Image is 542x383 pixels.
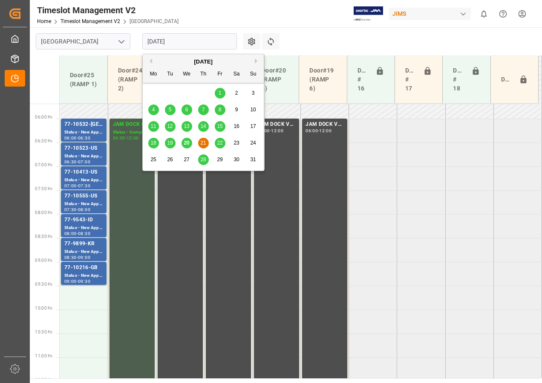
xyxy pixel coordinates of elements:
[319,129,332,133] div: 12:00
[215,104,225,115] div: Choose Friday, August 8th, 2025
[354,6,383,21] img: Exertis%20JAM%20-%20Email%20Logo.jpg_1722504956.jpg
[257,120,296,129] div: JAM DOCK VOLUME CONTROL
[255,58,260,64] button: Next Month
[165,138,176,148] div: Choose Tuesday, August 19th, 2025
[248,154,259,165] div: Choose Sunday, August 31st, 2025
[184,140,189,146] span: 20
[64,208,77,212] div: 07:30
[113,120,151,129] div: JAM DOCK CONTROL
[35,282,52,287] span: 09:30 Hr
[215,69,225,80] div: Fr
[219,90,222,96] span: 1
[148,104,159,115] div: Choose Monday, August 4th, 2025
[250,157,256,162] span: 31
[78,208,90,212] div: 08:00
[64,255,77,259] div: 08:30
[167,157,173,162] span: 26
[318,129,319,133] div: -
[198,104,209,115] div: Choose Thursday, August 7th, 2025
[182,138,192,148] div: Choose Wednesday, August 20th, 2025
[35,306,52,310] span: 10:00 Hr
[219,107,222,113] span: 8
[215,88,225,99] div: Choose Friday, August 1st, 2025
[474,4,493,23] button: show 0 new notifications
[64,248,103,255] div: Status - New Appointment
[113,129,151,136] div: Status - Completed
[64,192,103,200] div: 77-10555-US
[182,154,192,165] div: Choose Wednesday, August 27th, 2025
[64,177,103,184] div: Status - New Appointment
[217,157,222,162] span: 29
[184,123,189,129] span: 13
[167,140,173,146] span: 19
[169,107,172,113] span: 5
[234,157,239,162] span: 30
[217,140,222,146] span: 22
[148,154,159,165] div: Choose Monday, August 25th, 2025
[182,121,192,132] div: Choose Wednesday, August 13th, 2025
[234,140,239,146] span: 23
[231,104,242,115] div: Choose Saturday, August 9th, 2025
[248,121,259,132] div: Choose Sunday, August 17th, 2025
[37,18,51,24] a: Home
[389,6,474,22] button: JIMS
[64,129,103,136] div: Status - New Appointment
[64,184,77,188] div: 07:00
[77,184,78,188] div: -
[200,157,206,162] span: 28
[493,4,513,23] button: Help Center
[35,186,52,191] span: 07:30 Hr
[64,144,103,153] div: 77-10523-US
[127,136,139,140] div: 12:00
[148,69,159,80] div: Mo
[185,107,188,113] span: 6
[37,4,179,17] div: Timeslot Management V2
[165,104,176,115] div: Choose Tuesday, August 5th, 2025
[64,168,103,177] div: 77-10413-US
[165,121,176,132] div: Choose Tuesday, August 12th, 2025
[78,136,90,140] div: 06:30
[142,33,237,49] input: DD-MM-YYYY
[248,69,259,80] div: Su
[234,123,239,129] span: 16
[250,140,256,146] span: 24
[215,121,225,132] div: Choose Friday, August 15th, 2025
[182,69,192,80] div: We
[77,255,78,259] div: -
[35,258,52,263] span: 09:00 Hr
[78,255,90,259] div: 09:00
[64,160,77,164] div: 06:30
[202,107,205,113] span: 7
[167,123,173,129] span: 12
[270,129,271,133] div: -
[217,123,222,129] span: 15
[64,240,103,248] div: 77-9899-KR
[402,63,420,96] div: Doors # 17
[150,123,156,129] span: 11
[77,232,78,235] div: -
[36,33,130,49] input: Type to search/select
[248,138,259,148] div: Choose Sunday, August 24th, 2025
[231,88,242,99] div: Choose Saturday, August 2nd, 2025
[78,160,90,164] div: 07:00
[165,69,176,80] div: Tu
[235,107,238,113] span: 9
[66,67,101,92] div: Door#25 (RAMP 1)
[231,121,242,132] div: Choose Saturday, August 16th, 2025
[215,154,225,165] div: Choose Friday, August 29th, 2025
[77,136,78,140] div: -
[231,69,242,80] div: Sa
[150,157,156,162] span: 25
[64,200,103,208] div: Status - New Appointment
[64,216,103,224] div: 77-9543-ID
[184,157,189,162] span: 27
[148,121,159,132] div: Choose Monday, August 11th, 2025
[145,85,262,168] div: month 2025-08
[77,208,78,212] div: -
[35,115,52,119] span: 06:00 Hr
[113,136,125,140] div: 06:00
[35,330,52,334] span: 10:30 Hr
[150,140,156,146] span: 18
[306,120,344,129] div: JAM DOCK VOLUME CONTROL
[78,232,90,235] div: 08:30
